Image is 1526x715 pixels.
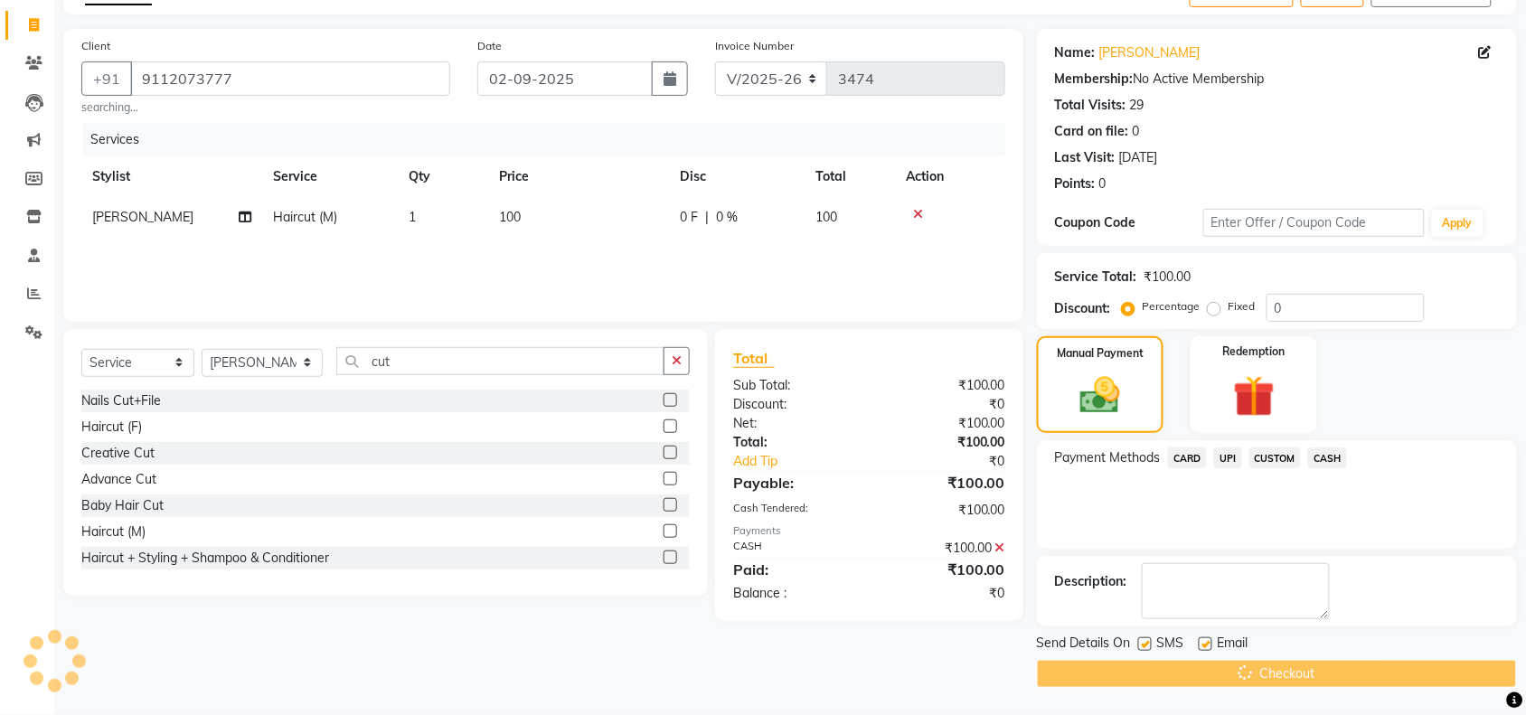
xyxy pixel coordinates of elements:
img: _cash.svg [1068,372,1133,419]
div: ₹100.00 [869,501,1019,520]
div: Points: [1055,174,1096,193]
input: Search by Name/Mobile/Email/Code [130,61,450,96]
div: Coupon Code [1055,213,1203,232]
label: Percentage [1143,298,1201,315]
div: Total Visits: [1055,96,1126,115]
div: ₹100.00 [869,414,1019,433]
span: [PERSON_NAME] [92,209,193,225]
div: ₹100.00 [869,539,1019,558]
div: 0 [1099,174,1107,193]
div: ₹100.00 [869,433,1019,452]
div: Haircut + Styling + Shampoo & Conditioner [81,549,329,568]
th: Total [805,156,895,197]
label: Manual Payment [1057,345,1144,362]
div: ₹100.00 [1144,268,1192,287]
div: Payments [733,523,1005,539]
div: Total: [720,433,870,452]
label: Client [81,38,110,54]
label: Date [477,38,502,54]
span: Total [733,349,775,368]
div: Nails Cut+File [81,391,161,410]
div: ₹0 [894,452,1019,471]
div: Paid: [720,559,870,580]
button: +91 [81,61,132,96]
span: Haircut (M) [273,209,337,225]
div: Payable: [720,472,870,494]
a: [PERSON_NAME] [1099,43,1201,62]
label: Redemption [1223,343,1286,360]
span: Send Details On [1037,634,1131,656]
div: 0 [1133,122,1140,141]
div: Balance : [720,584,870,603]
span: CUSTOM [1249,447,1302,468]
div: Card on file: [1055,122,1129,141]
div: CASH [720,539,870,558]
div: Baby Hair Cut [81,496,164,515]
div: ₹0 [869,395,1019,414]
div: Membership: [1055,70,1134,89]
span: 0 % [716,208,738,227]
span: CARD [1168,447,1207,468]
th: Price [488,156,669,197]
span: Payment Methods [1055,448,1161,467]
label: Invoice Number [715,38,794,54]
span: UPI [1214,447,1242,468]
th: Qty [398,156,488,197]
span: SMS [1157,634,1184,656]
span: 100 [499,209,521,225]
div: Advance Cut [81,470,156,489]
div: [DATE] [1119,148,1158,167]
div: Services [83,123,1019,156]
div: Sub Total: [720,376,870,395]
div: Last Visit: [1055,148,1116,167]
th: Disc [669,156,805,197]
div: Creative Cut [81,444,155,463]
div: Service Total: [1055,268,1137,287]
th: Stylist [81,156,262,197]
span: CASH [1308,447,1347,468]
div: No Active Membership [1055,70,1499,89]
div: Discount: [1055,299,1111,318]
div: ₹0 [869,584,1019,603]
label: Fixed [1229,298,1256,315]
small: searching... [81,99,450,116]
button: Apply [1432,210,1484,237]
div: Haircut (F) [81,418,142,437]
span: 0 F [680,208,698,227]
div: ₹100.00 [869,376,1019,395]
span: 1 [409,209,416,225]
div: Name: [1055,43,1096,62]
div: Description: [1055,572,1127,591]
th: Service [262,156,398,197]
div: ₹100.00 [869,472,1019,494]
img: _gift.svg [1220,371,1288,422]
div: Cash Tendered: [720,501,870,520]
th: Action [895,156,1005,197]
div: 29 [1130,96,1144,115]
div: Haircut (M) [81,522,146,541]
span: 100 [815,209,837,225]
span: | [705,208,709,227]
input: Search or Scan [336,347,664,375]
span: Email [1218,634,1248,656]
div: ₹100.00 [869,559,1019,580]
div: Discount: [720,395,870,414]
div: Net: [720,414,870,433]
input: Enter Offer / Coupon Code [1203,209,1425,237]
a: Add Tip [720,452,894,471]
